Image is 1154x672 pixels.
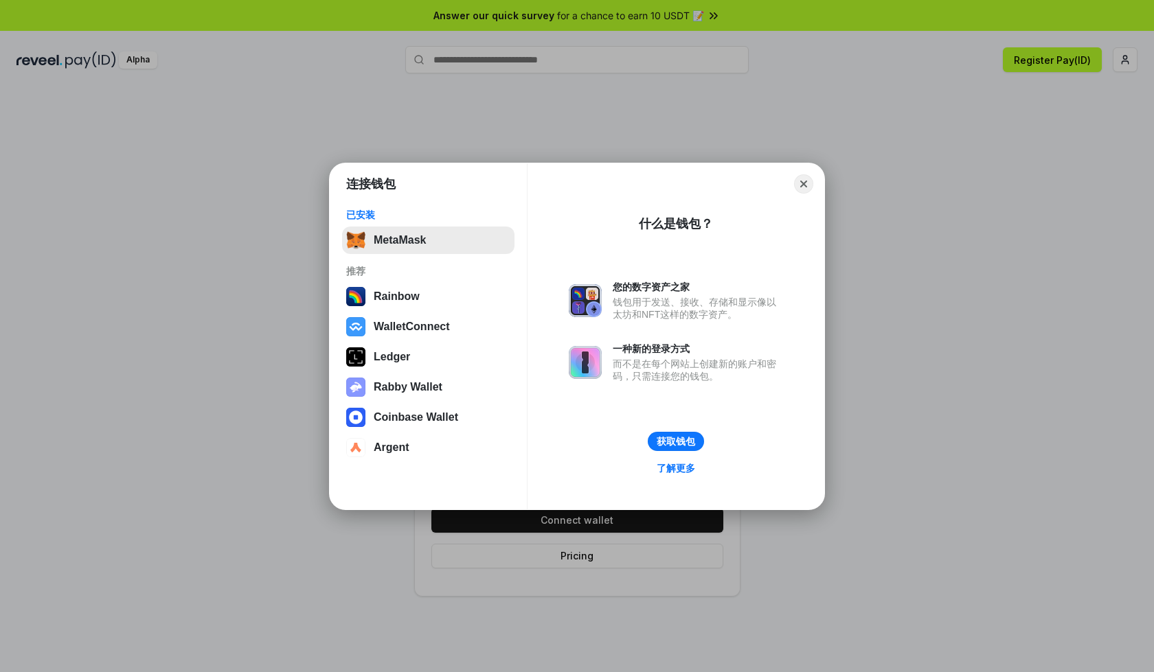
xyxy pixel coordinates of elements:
[346,317,365,336] img: svg+xml,%3Csvg%20width%3D%2228%22%20height%3D%2228%22%20viewBox%3D%220%200%2028%2028%22%20fill%3D...
[346,408,365,427] img: svg+xml,%3Csvg%20width%3D%2228%22%20height%3D%2228%22%20viewBox%3D%220%200%2028%2028%22%20fill%3D...
[374,441,409,454] div: Argent
[346,347,365,367] img: svg+xml,%3Csvg%20xmlns%3D%22http%3A%2F%2Fwww.w3.org%2F2000%2Fsvg%22%20width%3D%2228%22%20height%3...
[374,234,426,246] div: MetaMask
[613,358,783,382] div: 而不是在每个网站上创建新的账户和密码，只需连接您的钱包。
[648,432,704,451] button: 获取钱包
[657,462,695,474] div: 了解更多
[374,381,442,393] div: Rabby Wallet
[374,411,458,424] div: Coinbase Wallet
[342,343,514,371] button: Ledger
[569,284,602,317] img: svg+xml,%3Csvg%20xmlns%3D%22http%3A%2F%2Fwww.w3.org%2F2000%2Fsvg%22%20fill%3D%22none%22%20viewBox...
[374,321,450,333] div: WalletConnect
[346,176,396,192] h1: 连接钱包
[346,209,510,221] div: 已安装
[346,438,365,457] img: svg+xml,%3Csvg%20width%3D%2228%22%20height%3D%2228%22%20viewBox%3D%220%200%2028%2028%22%20fill%3D...
[374,290,420,303] div: Rainbow
[342,434,514,461] button: Argent
[657,435,695,448] div: 获取钱包
[342,283,514,310] button: Rainbow
[342,313,514,340] button: WalletConnect
[346,265,510,277] div: 推荐
[639,216,713,232] div: 什么是钱包？
[342,373,514,401] button: Rabby Wallet
[613,343,783,355] div: 一种新的登录方式
[374,351,410,363] div: Ledger
[648,459,703,477] a: 了解更多
[346,287,365,306] img: svg+xml,%3Csvg%20width%3D%22120%22%20height%3D%22120%22%20viewBox%3D%220%200%20120%20120%22%20fil...
[794,174,813,194] button: Close
[613,281,783,293] div: 您的数字资产之家
[346,378,365,397] img: svg+xml,%3Csvg%20xmlns%3D%22http%3A%2F%2Fwww.w3.org%2F2000%2Fsvg%22%20fill%3D%22none%22%20viewBox...
[342,404,514,431] button: Coinbase Wallet
[342,227,514,254] button: MetaMask
[613,296,783,321] div: 钱包用于发送、接收、存储和显示像以太坊和NFT这样的数字资产。
[569,346,602,379] img: svg+xml,%3Csvg%20xmlns%3D%22http%3A%2F%2Fwww.w3.org%2F2000%2Fsvg%22%20fill%3D%22none%22%20viewBox...
[346,231,365,250] img: svg+xml,%3Csvg%20fill%3D%22none%22%20height%3D%2233%22%20viewBox%3D%220%200%2035%2033%22%20width%...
